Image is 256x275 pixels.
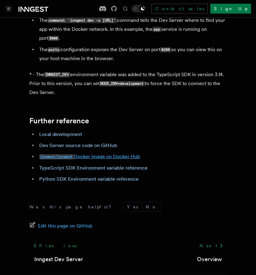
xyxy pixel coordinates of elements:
[29,240,80,251] a: Previous
[29,117,89,125] a: Further reference
[38,222,93,230] span: Edit this page on GitHub
[37,16,227,43] li: The command tells the Dev Server where to find your app within the Docker network. In this exampl...
[39,165,148,171] a: TypeScript SDK Environment variable reference
[39,142,117,148] a: Dev Server source code on GitHub
[29,204,115,210] p: Was this page helpful?
[39,154,140,159] a: inngest/inngestDocker image on Docker Hub
[39,131,82,137] a: Local development
[37,45,227,63] li: The configuration exposes the Dev Server on port so you can view this on your host machine in the...
[197,255,222,264] a: Overview
[29,70,227,97] p: * - The environment variable was added to the TypeScript SDK in version 3.14. Prior to this versi...
[160,47,171,52] code: 8288
[210,4,251,14] a: Sign Up
[123,202,142,211] button: Yes
[142,202,161,211] button: No
[48,18,117,23] code: command: 'inngest dev -u [URL]'
[153,27,161,32] code: app
[39,176,139,182] a: Python SDK Environment variable reference
[132,5,146,12] button: Toggle dark mode
[34,255,83,264] a: Inngest Dev Server
[196,240,227,251] a: Next
[48,36,59,41] code: 3000
[122,5,129,12] button: Find something...
[5,5,12,12] button: Toggle navigation
[48,47,61,52] code: ports
[39,154,74,159] code: inngest/inngest
[151,4,208,14] a: Contact sales
[99,81,145,86] code: NODE_ENV=development
[44,72,70,77] code: INNGEST_DEV
[29,222,93,230] a: Edit this page on GitHub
